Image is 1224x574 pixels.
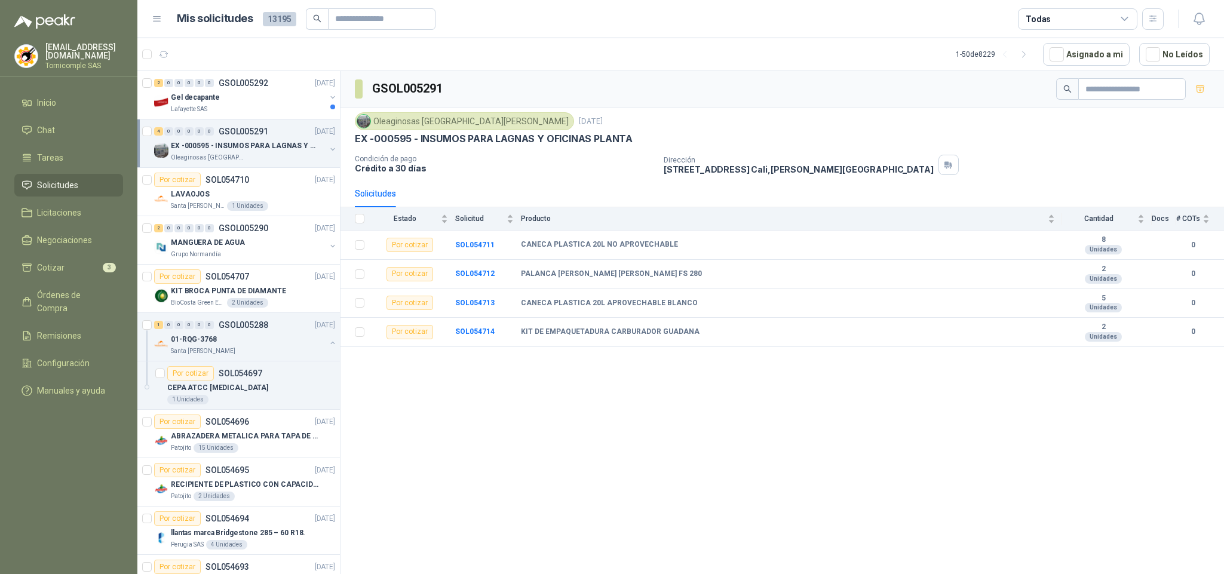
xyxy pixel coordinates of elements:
[521,207,1062,231] th: Producto
[1176,214,1200,223] span: # COTs
[154,530,168,545] img: Company Logo
[137,410,340,458] a: Por cotizarSOL054696[DATE] Company LogoABRAZADERA METALICA PARA TAPA DE TAMBOR DE PLASTICO DE 50 ...
[154,337,168,351] img: Company Logo
[37,206,81,219] span: Licitaciones
[171,105,207,114] p: Lafayette SAS
[205,321,214,329] div: 0
[137,361,340,410] a: Por cotizarSOL054697CEPA ATCC [MEDICAL_DATA]1 Unidades
[45,43,123,60] p: [EMAIL_ADDRESS][DOMAIN_NAME]
[174,79,183,87] div: 0
[37,384,105,397] span: Manuales y ayuda
[167,395,208,404] div: 1 Unidades
[455,214,504,223] span: Solicitud
[664,164,934,174] p: [STREET_ADDRESS] Cali , [PERSON_NAME][GEOGRAPHIC_DATA]
[315,513,335,524] p: [DATE]
[579,116,603,127] p: [DATE]
[205,418,249,426] p: SOL054696
[1062,214,1135,223] span: Cantidad
[315,223,335,234] p: [DATE]
[154,321,163,329] div: 1
[171,237,245,248] p: MANGUERA DE AGUA
[664,156,934,164] p: Dirección
[355,163,654,173] p: Crédito a 30 días
[154,434,168,448] img: Company Logo
[164,224,173,232] div: 0
[205,176,249,184] p: SOL054710
[455,207,521,231] th: Solicitud
[15,45,38,67] img: Company Logo
[154,463,201,477] div: Por cotizar
[313,14,321,23] span: search
[195,127,204,136] div: 0
[164,127,173,136] div: 0
[227,298,268,308] div: 2 Unidades
[521,299,698,308] b: CANECA PLASTICA 20L APROVECHABLE BLANCO
[206,540,247,550] div: 4 Unidades
[357,115,370,128] img: Company Logo
[355,187,396,200] div: Solicitudes
[14,174,123,197] a: Solicitudes
[205,514,249,523] p: SOL054694
[37,329,81,342] span: Remisiones
[1176,268,1210,280] b: 0
[1062,294,1145,303] b: 5
[1062,235,1145,245] b: 8
[1152,207,1176,231] th: Docs
[185,127,194,136] div: 0
[14,14,75,29] img: Logo peakr
[195,224,204,232] div: 0
[154,79,163,87] div: 2
[386,267,433,281] div: Por cotizar
[171,540,204,550] p: Perugia SAS
[521,269,702,279] b: PALANCA [PERSON_NAME] [PERSON_NAME] FS 280
[14,91,123,114] a: Inicio
[171,250,221,259] p: Grupo Normandía
[956,45,1033,64] div: 1 - 50 de 8229
[154,95,168,109] img: Company Logo
[154,288,168,303] img: Company Logo
[205,272,249,281] p: SOL054707
[315,465,335,476] p: [DATE]
[37,288,112,315] span: Órdenes de Compra
[154,221,338,259] a: 2 0 0 0 0 0 GSOL005290[DATE] Company LogoMANGUERA DE AGUAGrupo Normandía
[37,357,90,370] span: Configuración
[1063,85,1072,93] span: search
[521,214,1045,223] span: Producto
[1085,274,1122,284] div: Unidades
[205,466,249,474] p: SOL054695
[1176,240,1210,251] b: 0
[171,346,235,356] p: Santa [PERSON_NAME]
[171,443,191,453] p: Patojito
[455,241,495,249] a: SOL054711
[167,382,268,394] p: CEPA ATCC [MEDICAL_DATA]
[137,265,340,313] a: Por cotizarSOL054707[DATE] Company LogoKIT BROCA PUNTA DE DIAMANTEBioCosta Green Energy S.A.S2 Un...
[315,271,335,283] p: [DATE]
[174,127,183,136] div: 0
[154,511,201,526] div: Por cotizar
[37,151,63,164] span: Tareas
[171,92,219,103] p: Gel decapante
[154,76,338,114] a: 2 0 0 0 0 0 GSOL005292[DATE] Company LogoGel decapanteLafayette SAS
[45,62,123,69] p: Tornicomple SAS
[1085,303,1122,312] div: Unidades
[14,256,123,279] a: Cotizar3
[455,269,495,278] a: SOL054712
[154,269,201,284] div: Por cotizar
[1176,297,1210,309] b: 0
[372,79,444,98] h3: GSOL005291
[171,140,320,152] p: EX -000595 - INSUMOS PARA LAGNAS Y OFICINAS PLANTA
[1176,207,1224,231] th: # COTs
[372,207,455,231] th: Estado
[37,234,92,247] span: Negociaciones
[455,327,495,336] a: SOL054714
[174,321,183,329] div: 0
[455,299,495,307] a: SOL054713
[103,263,116,272] span: 3
[1139,43,1210,66] button: No Leídos
[1176,326,1210,337] b: 0
[171,492,191,501] p: Patojito
[154,192,168,206] img: Company Logo
[154,173,201,187] div: Por cotizar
